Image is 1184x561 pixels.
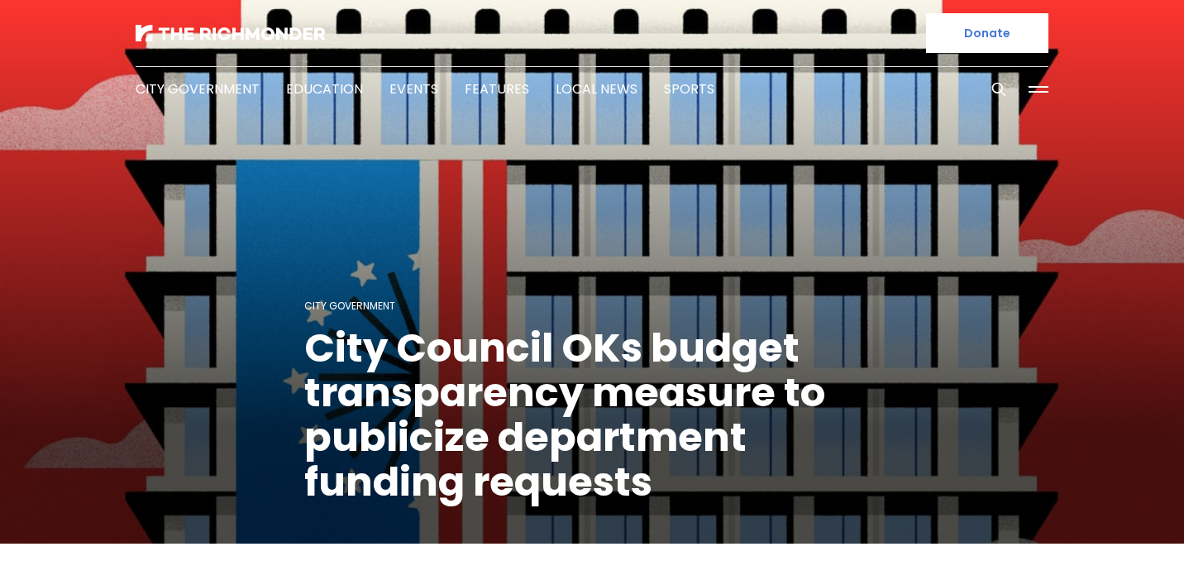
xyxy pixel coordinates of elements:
a: Features [465,79,529,98]
a: Local News [556,79,637,98]
a: Sports [664,79,714,98]
a: City Government [136,79,260,98]
a: Events [389,79,438,98]
img: The Richmonder [136,25,326,41]
a: Education [286,79,363,98]
a: City Government [304,299,395,313]
h1: City Council OKs budget transparency measure to publicize department funding requests [304,326,880,505]
button: Search this site [986,77,1011,102]
iframe: portal-trigger [1043,480,1184,561]
a: Donate [926,13,1048,53]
